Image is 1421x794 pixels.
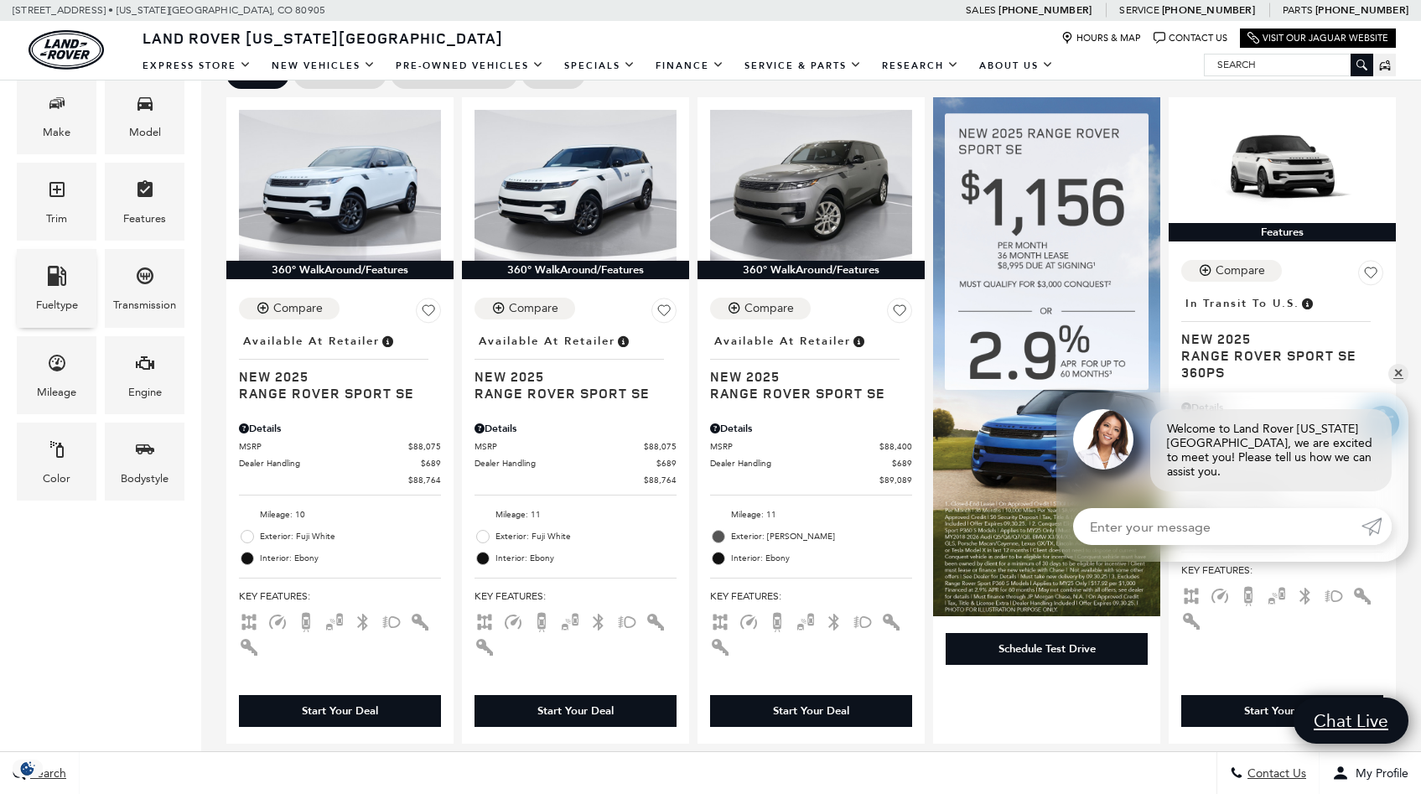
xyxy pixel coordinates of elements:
a: Visit Our Jaguar Website [1247,32,1388,44]
div: Start Your Deal [537,703,614,719]
div: Pricing Details - Range Rover Sport SE [710,421,912,436]
div: Start Your Deal [1181,695,1383,727]
span: Transmission [135,262,155,296]
span: Key Features : [239,587,441,605]
nav: Main Navigation [132,51,1064,80]
div: Compare [273,301,323,316]
div: FueltypeFueltype [17,249,96,327]
a: Hours & Map [1061,32,1141,44]
button: Save Vehicle [416,298,441,330]
div: ModelModel [105,76,184,154]
span: Chat Live [1305,709,1397,732]
span: AWD [1181,589,1201,600]
span: $88,075 [644,440,677,453]
span: New 2025 [475,368,664,385]
div: Transmission [113,296,176,314]
span: Adaptive Cruise Control [267,615,288,626]
span: Contact Us [1243,766,1306,781]
div: MakeMake [17,76,96,154]
span: Range Rover Sport SE [710,385,900,402]
a: Available at RetailerNew 2025Range Rover Sport SE [710,330,912,402]
span: Vehicle has shipped from factory of origin. Estimated time of delivery to Retailer is on average ... [1299,294,1315,313]
span: Fog Lights [617,615,637,626]
a: Available at RetailerNew 2025Range Rover Sport SE [475,330,677,402]
div: Features [1169,223,1396,241]
span: Interior Accents [881,615,901,626]
span: Adaptive Cruise Control [739,615,759,626]
a: Finance [646,51,734,80]
div: 360° WalkAround/Features [698,261,925,279]
div: Compare [1216,263,1265,278]
span: Make [47,89,67,123]
button: Save Vehicle [651,298,677,330]
div: Features [123,210,166,228]
span: Color [47,435,67,470]
span: Interior Accents [410,615,430,626]
a: EXPRESS STORE [132,51,262,80]
span: Available at Retailer [479,332,615,350]
div: Start Your Deal [773,703,849,719]
div: Engine [128,383,162,402]
a: Research [872,51,969,80]
a: MSRP $88,075 [239,440,441,453]
button: Compare Vehicle [239,298,340,319]
span: Dealer Handling [239,457,421,470]
span: Interior: Ebony [731,550,912,567]
li: Mileage: 10 [239,504,441,526]
img: 2025 LAND ROVER Range Rover Sport SE [239,110,441,262]
a: Contact Us [1154,32,1227,44]
button: Save Vehicle [1358,260,1383,292]
span: Blind Spot Monitor [324,615,345,626]
div: EngineEngine [105,336,184,414]
div: Welcome to Land Rover [US_STATE][GEOGRAPHIC_DATA], we are excited to meet you! Please tell us how... [1150,409,1392,491]
div: 360° WalkAround/Features [226,261,454,279]
span: $689 [656,457,677,470]
a: $89,089 [710,474,912,486]
span: Engine [135,349,155,383]
span: Range Rover Sport SE 360PS [1181,347,1371,381]
a: land-rover [29,30,104,70]
li: Mileage: 11 [475,504,677,526]
span: MSRP [475,440,644,453]
span: Vehicle is in stock and ready for immediate delivery. Due to demand, availability is subject to c... [615,332,630,350]
a: Pre-Owned Vehicles [386,51,554,80]
span: Range Rover Sport SE [475,385,664,402]
a: Dealer Handling $689 [239,457,441,470]
button: Open user profile menu [1320,752,1421,794]
img: Agent profile photo [1073,409,1133,470]
span: Fog Lights [853,615,873,626]
span: AWD [239,615,259,626]
div: Compare [744,301,794,316]
span: Available at Retailer [714,332,851,350]
a: $88,764 [239,474,441,486]
button: Compare Vehicle [710,298,811,319]
a: Service & Parts [734,51,872,80]
div: Start Your Deal [475,695,677,727]
div: Start Your Deal [239,695,441,727]
span: Range Rover Sport SE [239,385,428,402]
img: Land Rover [29,30,104,70]
span: Land Rover [US_STATE][GEOGRAPHIC_DATA] [143,28,503,48]
a: Submit [1361,508,1392,545]
img: 2025 LAND ROVER Range Rover Sport SE [475,110,677,262]
span: Key Features : [475,587,677,605]
span: $689 [892,457,912,470]
span: Available at Retailer [243,332,380,350]
span: Dealer Handling [475,457,656,470]
span: Dealer Handling [710,457,892,470]
a: MSRP $88,400 [710,440,912,453]
div: Start Your Deal [1244,703,1320,719]
span: Adaptive Cruise Control [1210,589,1230,600]
span: My Profile [1349,766,1408,781]
div: Start Your Deal [302,703,378,719]
span: $689 [421,457,441,470]
a: $88,764 [475,474,677,486]
div: Start Your Deal [710,695,912,727]
span: Backup Camera [532,615,552,626]
li: Mileage: 11 [710,504,912,526]
span: Backup Camera [767,615,787,626]
span: Interior: Ebony [260,550,441,567]
span: Parts [1283,4,1313,16]
a: Dealer Handling $689 [710,457,912,470]
span: Interior: Ebony [495,550,677,567]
